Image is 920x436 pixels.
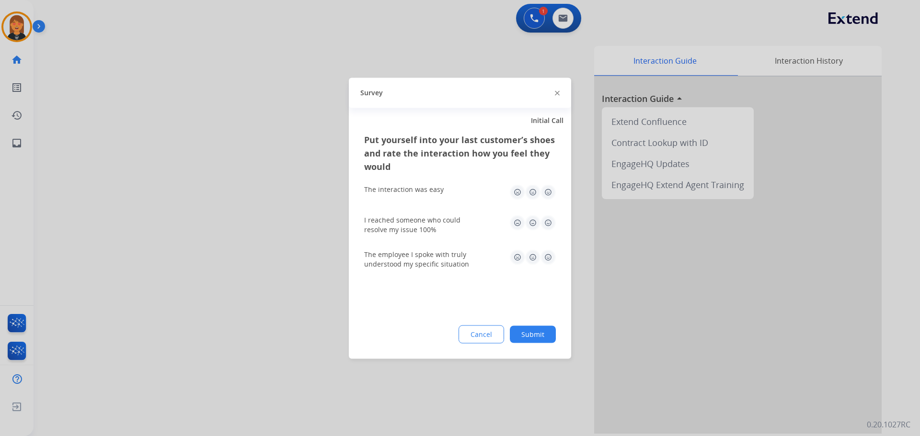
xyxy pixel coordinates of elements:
div: The employee I spoke with truly understood my specific situation [364,249,479,268]
div: The interaction was easy [364,184,444,194]
div: I reached someone who could resolve my issue 100% [364,215,479,234]
span: Initial Call [531,115,563,125]
p: 0.20.1027RC [867,419,910,430]
h3: Put yourself into your last customer’s shoes and rate the interaction how you feel they would [364,133,556,173]
span: Survey [360,88,383,98]
button: Submit [510,325,556,343]
button: Cancel [459,325,504,343]
img: close-button [555,91,560,96]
